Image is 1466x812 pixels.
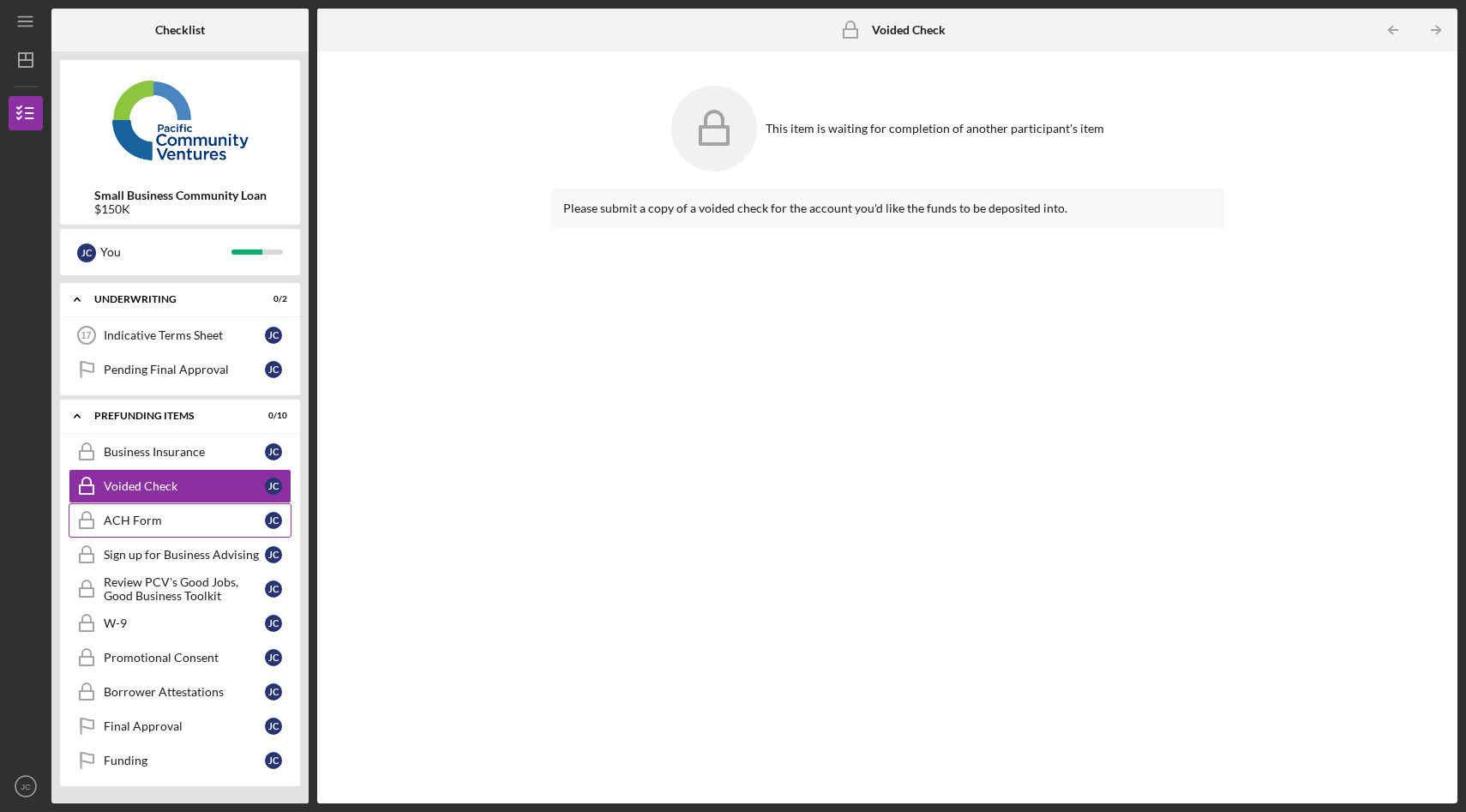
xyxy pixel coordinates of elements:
[69,469,291,503] a: Voided CheckJC
[94,411,244,421] div: Prefunding Items
[69,743,291,778] a: FundingJC
[94,294,244,304] div: Underwriting
[69,435,291,469] a: Business InsuranceJC
[69,352,291,387] a: Pending Final ApprovalJC
[104,754,265,767] div: Funding
[69,606,291,641] a: W-9JC
[69,503,291,538] a: ACH FormJC
[104,575,265,603] div: Review PCV's Good Jobs, Good Business Toolkit
[81,330,91,340] tspan: 17
[104,617,265,630] div: W-9
[69,641,291,675] a: Promotional ConsentJC
[104,719,265,733] div: Final Approval
[265,361,282,378] div: J C
[265,327,282,344] div: J C
[265,718,282,735] div: J C
[265,615,282,632] div: J C
[155,23,205,37] b: Checklist
[77,244,96,262] div: J C
[21,782,31,791] text: JC
[60,69,300,171] img: Product logo
[256,411,287,421] div: 0 / 10
[104,445,265,459] div: Business Insurance
[104,514,265,527] div: ACH Form
[69,318,291,352] a: 17Indicative Terms SheetJC
[100,238,231,267] div: You
[265,512,282,529] div: J C
[69,675,291,709] a: Borrower AttestationsJC
[94,202,267,216] div: $150K
[265,478,282,495] div: J C
[872,23,946,37] b: Voided Check
[265,580,282,598] div: J C
[256,294,287,304] div: 0 / 2
[104,363,265,376] div: Pending Final Approval
[104,651,265,665] div: Promotional Consent
[69,572,291,606] a: Review PCV's Good Jobs, Good Business ToolkitJC
[265,649,282,666] div: J C
[9,769,43,803] button: JC
[563,201,1211,215] div: Please submit a copy of a voided check for the account you'd like the funds to be deposited into.
[766,122,1104,135] div: This item is waiting for completion of another participant's item
[69,709,291,743] a: Final ApprovalJC
[265,752,282,769] div: J C
[265,443,282,460] div: J C
[104,479,265,493] div: Voided Check
[104,548,265,562] div: Sign up for Business Advising
[94,189,267,202] b: Small Business Community Loan
[104,328,265,342] div: Indicative Terms Sheet
[265,683,282,701] div: J C
[265,546,282,563] div: J C
[104,685,265,699] div: Borrower Attestations
[69,538,291,572] a: Sign up for Business AdvisingJC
